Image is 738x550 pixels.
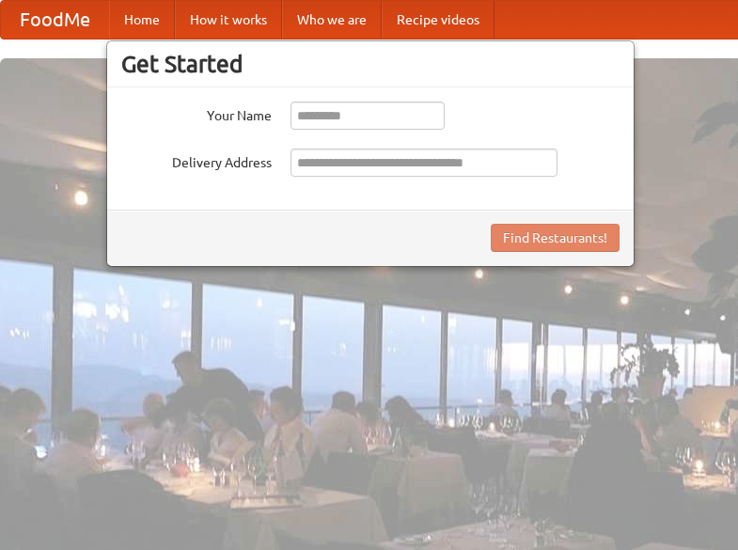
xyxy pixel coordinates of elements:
[491,224,620,252] button: Find Restaurants!
[121,50,620,78] h3: Get Started
[109,1,175,39] a: Home
[382,1,495,39] a: Recipe videos
[1,1,109,39] a: FoodMe
[282,1,382,39] a: Who we are
[121,102,272,125] label: Your Name
[121,149,272,172] label: Delivery Address
[175,1,282,39] a: How it works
